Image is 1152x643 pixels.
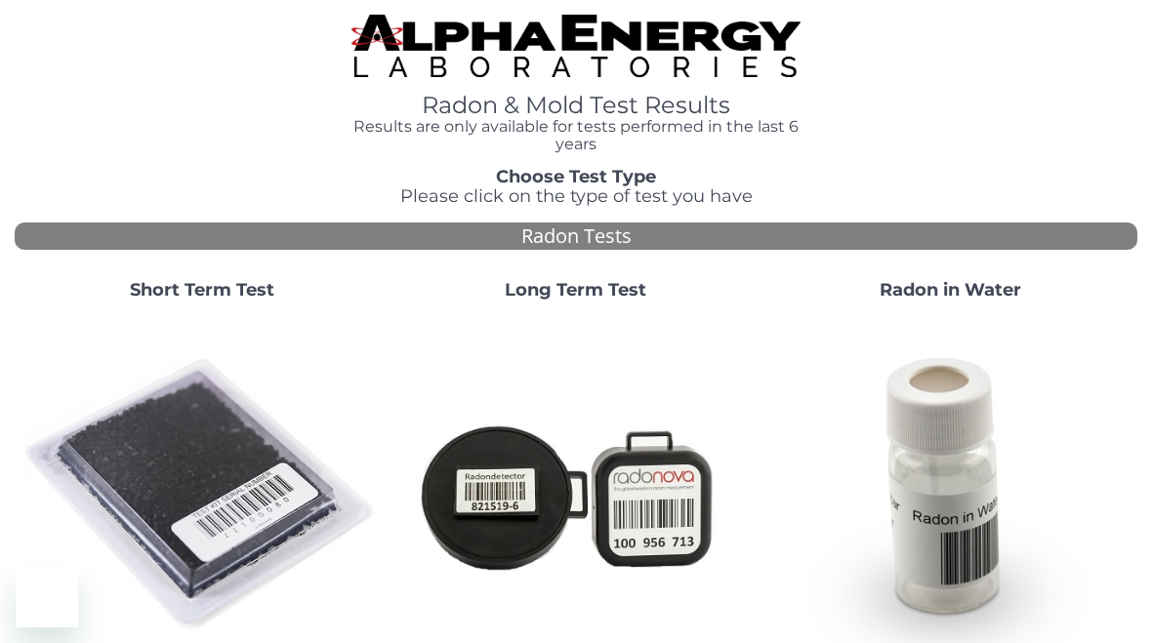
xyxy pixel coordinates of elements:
h4: Results are only available for tests performed in the last 6 years [351,118,801,152]
strong: Radon in Water [880,279,1021,301]
h1: Radon & Mold Test Results [351,93,801,118]
div: Radon Tests [15,222,1137,251]
strong: Choose Test Type [496,166,656,187]
iframe: Button to launch messaging window [16,565,78,627]
img: TightCrop.jpg [351,15,801,77]
strong: Short Term Test [130,279,274,301]
strong: Long Term Test [505,279,646,301]
span: Please click on the type of test you have [400,185,753,207]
